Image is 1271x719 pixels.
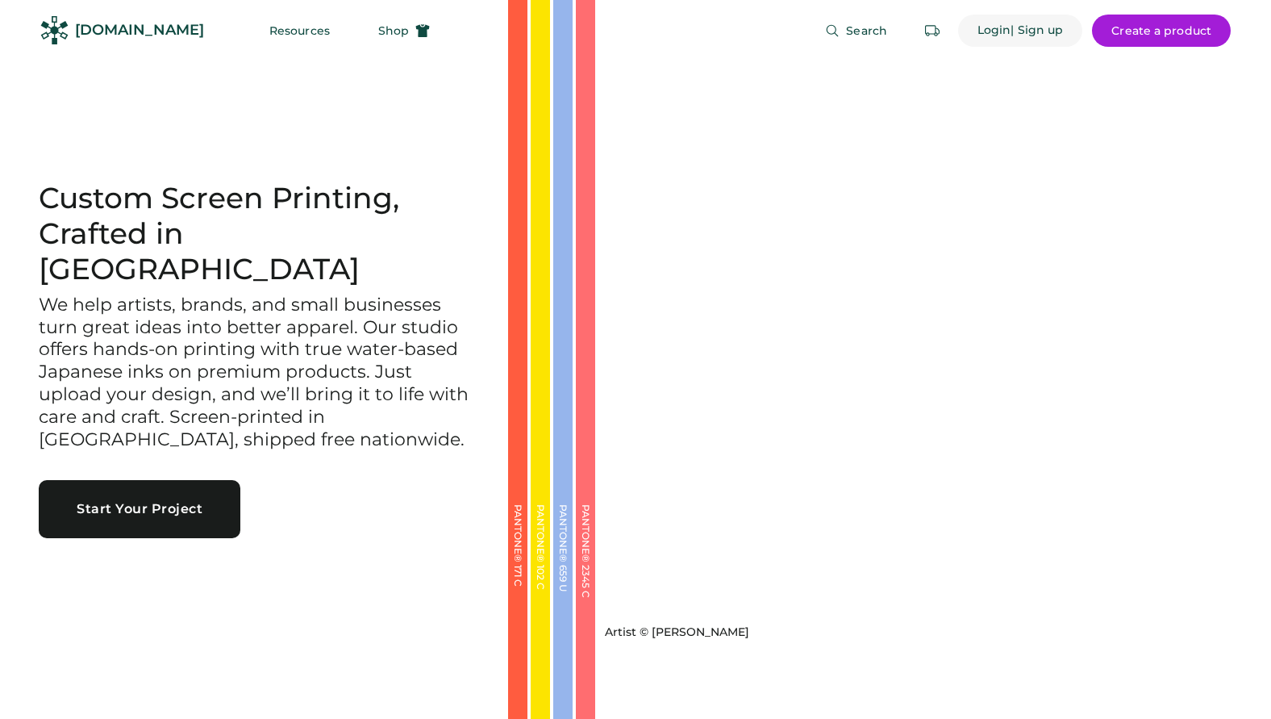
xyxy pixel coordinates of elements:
[513,504,523,666] div: PANTONE® 171 C
[40,16,69,44] img: Rendered Logo - Screens
[75,20,204,40] div: [DOMAIN_NAME]
[39,294,469,452] h3: We help artists, brands, and small businesses turn great ideas into better apparel. Our studio of...
[558,504,568,666] div: PANTONE® 659 U
[846,25,887,36] span: Search
[250,15,349,47] button: Resources
[39,181,469,287] h1: Custom Screen Printing, Crafted in [GEOGRAPHIC_DATA]
[916,15,948,47] button: Retrieve an order
[605,625,749,641] div: Artist © [PERSON_NAME]
[977,23,1011,39] div: Login
[581,504,590,666] div: PANTONE® 2345 C
[39,480,240,538] button: Start Your Project
[598,618,749,641] a: Artist © [PERSON_NAME]
[1194,646,1264,716] iframe: Front Chat
[359,15,449,47] button: Shop
[806,15,906,47] button: Search
[535,504,545,666] div: PANTONE® 102 C
[1011,23,1063,39] div: | Sign up
[378,25,409,36] span: Shop
[1092,15,1231,47] button: Create a product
